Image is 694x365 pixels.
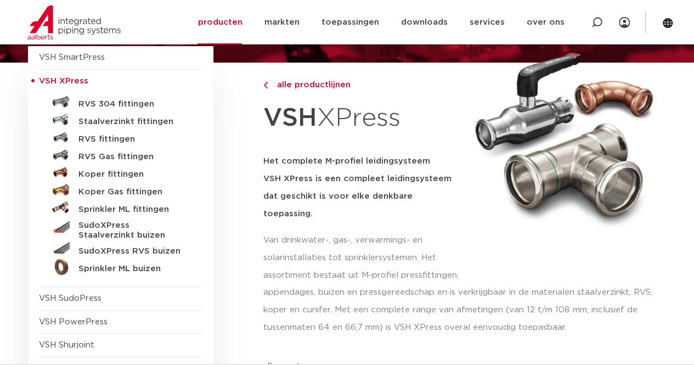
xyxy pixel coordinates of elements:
[39,164,202,181] a: Koper fittingen
[78,99,187,109] h5: RVS 304 fittingen
[78,117,187,127] h5: Staalverzinkt fittingen
[39,146,202,164] a: RVS Gas fittingen
[263,78,462,92] a: alle productlijnen
[78,264,187,274] h5: Sprinkler ML buizen
[39,199,202,216] a: Sprinkler ML fittingen
[78,134,187,144] h5: RVS fittingen
[263,82,268,89] img: chevron-right.svg
[39,111,202,128] a: Staalverzinkt fittingen
[78,221,187,240] h5: SudoXPress Staalverzinkt buizen
[78,170,187,179] h5: Koper fittingen
[39,216,202,240] a: SudoXPress Staalverzinkt buizen
[39,181,202,199] a: Koper Gas fittingen
[263,284,667,336] p: appendages, buizen en pressgereedschap en is verkrijgbaar in de materialen staalverzinkt, RVS, ko...
[39,294,101,302] a: VSH SudoPress
[270,81,351,89] span: alle productlijnen
[39,341,94,349] a: VSH Shurjoint
[39,240,202,258] a: SudoXPress RVS buizen
[263,153,462,223] h5: Het complete M-profiel leidingsysteem VSH XPress is een compleet leidingsysteem dat geschikt is v...
[263,105,317,131] strong: VSH
[78,152,187,162] h5: RVS Gas fittingen
[39,93,202,111] a: RVS 304 fittingen
[263,232,462,284] p: Van drinkwater-, gas-, verwarmings- en solarinstallaties tot sprinklersystemen. Het assortiment b...
[39,77,88,85] span: VSH XPress
[39,53,105,61] a: VSH SmartPress
[263,97,462,139] h1: XPress
[78,187,187,197] h5: Koper Gas fittingen
[39,128,202,146] a: RVS fittingen
[78,205,187,215] h5: Sprinkler ML fittingen
[78,246,187,256] h5: SudoXPress RVS buizen
[39,258,202,276] a: Sprinkler ML buizen
[39,318,108,326] a: VSH PowerPress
